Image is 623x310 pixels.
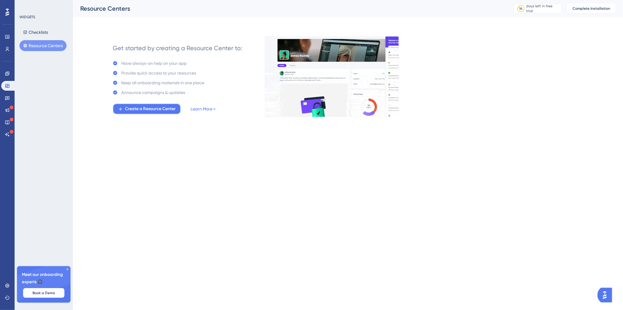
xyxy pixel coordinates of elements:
div: Resource Centers [80,4,498,13]
span: Complete Installation [573,6,610,11]
button: Book a Demo [23,288,64,298]
div: Announce campaigns & updates [121,89,185,96]
iframe: UserGuiding AI Assistant Launcher [597,286,616,304]
a: Learn More > [191,105,215,113]
span: Meet our onboarding experts 🎧 [22,271,66,286]
button: Create a Resource Center [113,103,181,114]
div: Get started by creating a Resource Center to: [113,44,242,52]
span: Book a Demo [33,291,55,295]
button: Complete Installation [567,4,616,13]
div: Have always-on help on your app [121,60,187,67]
span: Create a Resource Center [125,105,176,113]
div: WIDGETS [19,15,35,19]
button: Checklists [19,27,52,38]
img: 0356d1974f90e2cc51a660023af54dec.gif [265,36,399,117]
div: days left in free trial [526,4,560,13]
button: Resource Centers [19,40,67,51]
div: Provide quick access to your resources [121,69,196,77]
div: 14 [519,6,523,11]
div: Keep all onboarding materials in one place [121,79,204,86]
